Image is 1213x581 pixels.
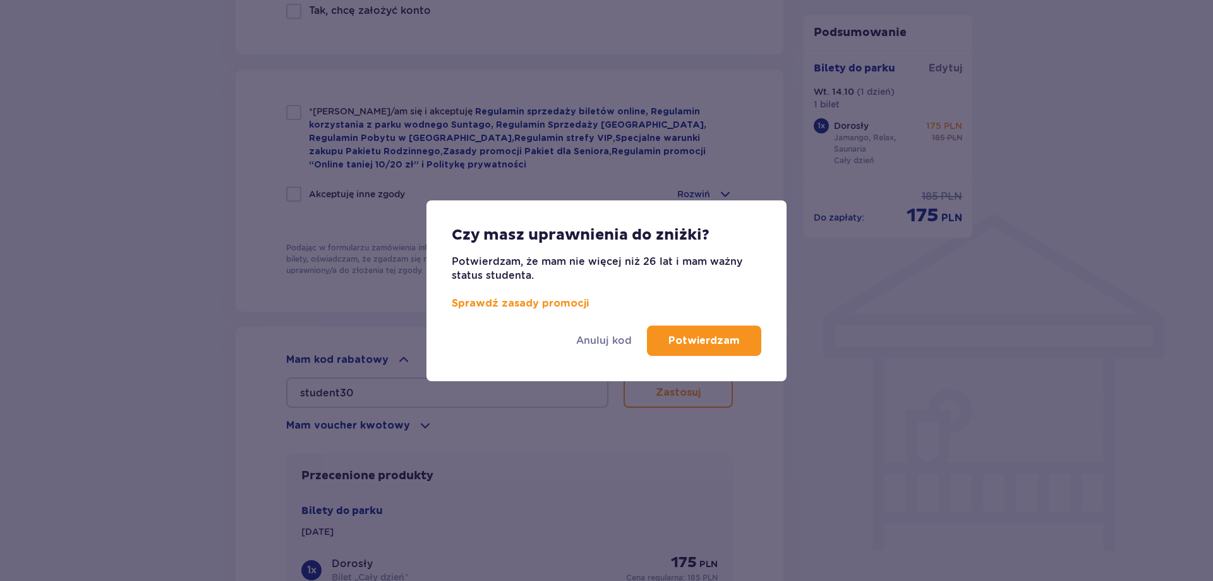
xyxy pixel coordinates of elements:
p: Potwierdzam [668,334,740,348]
a: Anuluj kod [576,334,632,348]
p: Czy masz uprawnienia do zniżki? [452,226,709,245]
p: Potwierdzam, że mam nie więcej niż 26 lat i mam ważny status studenta. [452,255,761,310]
a: Sprawdź zasady promocji [452,298,589,309]
button: Potwierdzam [647,326,761,356]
